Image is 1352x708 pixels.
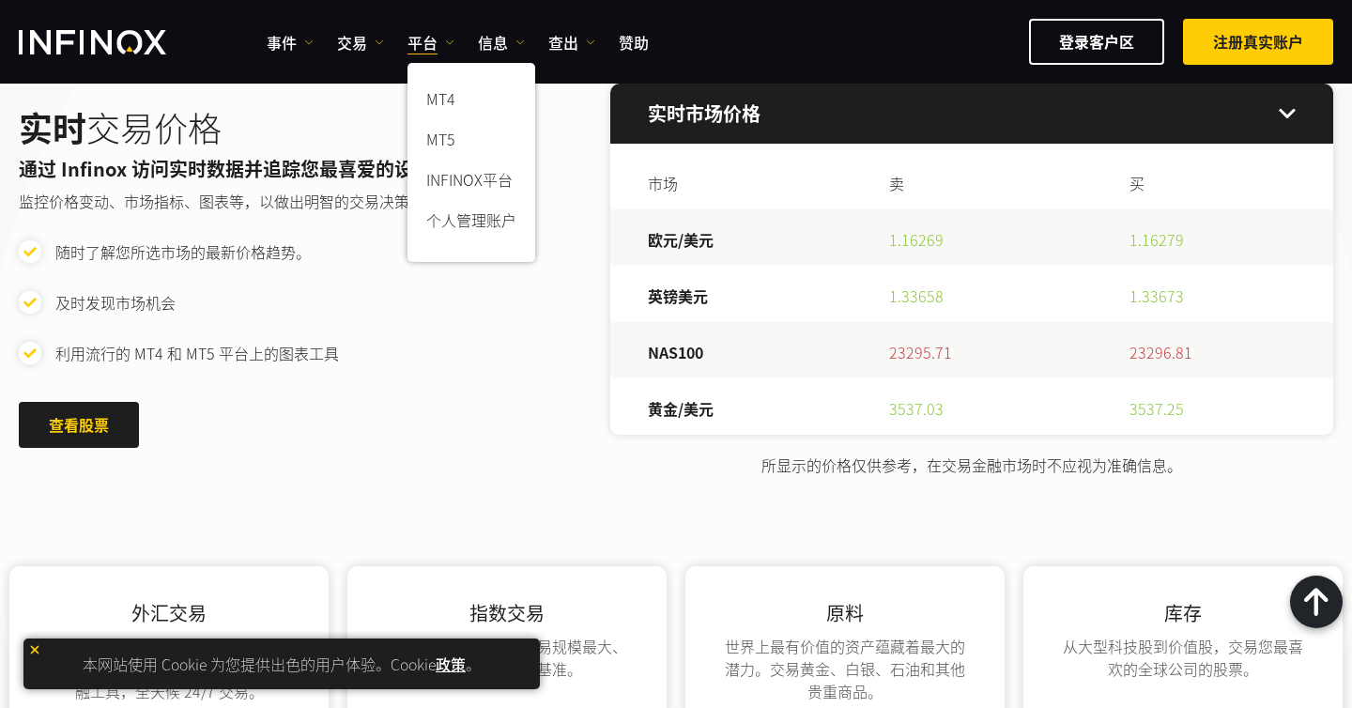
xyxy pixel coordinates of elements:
font: 1.33658 [889,285,944,307]
font: 1.16279 [1129,228,1184,251]
font: INFINOX平台 [426,168,513,191]
font: 。 [466,653,481,675]
a: INFINOX平台 [407,162,535,203]
font: 平台 [407,31,438,54]
font: 市场 [648,172,678,194]
font: 库存 [1164,599,1202,626]
font: MT4 [426,87,455,110]
font: 查出 [548,31,578,54]
font: 本网站使用 Cookie 为您提供出色的用户体验。Cookie [83,653,436,675]
font: 通过 Infinox 访问实时数据并追踪您最喜爱的设备。 [19,155,451,182]
a: 赞助 [619,31,649,54]
a: INFINOX 徽标 [19,30,210,54]
font: NAS100 [648,341,703,363]
font: 实时 [19,102,86,151]
font: 23295.71 [889,341,952,363]
a: MT5 [407,122,535,162]
font: 卖 [889,172,904,194]
font: 买 [1129,172,1145,194]
font: 3537.25 [1129,397,1184,420]
font: 指数交易 [469,599,545,626]
font: 及时发现市场机会 [55,291,176,314]
font: 登录客户区 [1059,30,1134,53]
font: 世界上最有价值的资产蕴藏着最大的潜力。交易黄金、白银、石油和其他贵重商品。 [725,635,965,702]
font: 3537.03 [889,397,944,420]
font: 1.33673 [1129,285,1184,307]
font: 英镑美元 [648,285,708,307]
font: 注册真实账户 [1213,30,1303,53]
font: MT5 [426,128,455,150]
font: 个人管理账户 [426,208,516,231]
a: 信息 [478,31,525,54]
img: 黄色关闭图标 [28,643,41,656]
font: 欧元/美元 [648,228,714,251]
a: 个人管理账户 [407,203,535,243]
a: 查看股票 [19,402,139,448]
font: 实时市场价格 [648,100,760,127]
font: 外汇交易 [131,599,207,626]
a: 事件 [267,31,314,54]
font: 查看股票 [49,413,109,436]
font: 交易价格 [86,102,222,151]
font: 原料 [826,599,864,626]
font: 事件 [267,31,297,54]
font: 利用流行的 MT4 和 MT5 平台上的图表工具 [55,342,339,364]
font: 从大型科技股到价值股，交易您最喜欢的全球公司的股票。 [1063,635,1303,680]
font: 23296.81 [1129,341,1192,363]
font: 信息 [478,31,508,54]
a: MT4 [407,82,535,122]
font: 所显示的价格仅供参考，在交易金融市场时不应视为准确信息。 [761,454,1182,476]
font: 主要货币对、次要货币对及外币对。交易全球流动性最强、最受欢迎的金融工具，全天候 24/7 交易。 [49,635,289,702]
a: 政策 [436,653,466,675]
font: 交易 [337,31,367,54]
font: 1.16269 [889,228,944,251]
a: 平台 [407,31,454,54]
font: 黄金/美元 [648,397,714,420]
font: 抓住行业变革机遇。交易规模最大、最受关注的市场基准。 [387,635,627,680]
a: 登录客户区 [1029,19,1164,65]
a: 查出 [548,31,595,54]
font: 监控价格变动、市场指标、图表等，以做出明智的交易决策。 [19,190,424,212]
font: 随时了解您所选市场的最新价格趋势。 [55,240,311,263]
a: 交易 [337,31,384,54]
a: 注册真实账户 [1183,19,1333,65]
